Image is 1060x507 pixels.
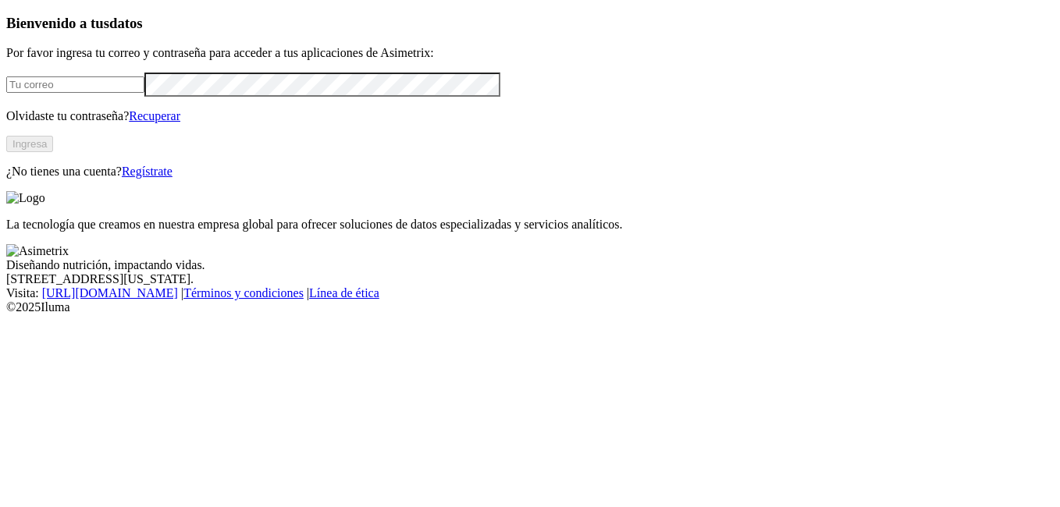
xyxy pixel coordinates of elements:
div: Diseñando nutrición, impactando vidas. [6,258,1054,272]
a: Línea de ética [309,286,379,300]
a: Términos y condiciones [183,286,304,300]
p: ¿No tienes una cuenta? [6,165,1054,179]
img: Asimetrix [6,244,69,258]
span: datos [109,15,143,31]
a: Regístrate [122,165,173,178]
h3: Bienvenido a tus [6,15,1054,32]
p: Por favor ingresa tu correo y contraseña para acceder a tus aplicaciones de Asimetrix: [6,46,1054,60]
img: Logo [6,191,45,205]
input: Tu correo [6,76,144,93]
button: Ingresa [6,136,53,152]
p: Olvidaste tu contraseña? [6,109,1054,123]
div: Visita : | | [6,286,1054,300]
a: Recuperar [129,109,180,122]
div: [STREET_ADDRESS][US_STATE]. [6,272,1054,286]
div: © 2025 Iluma [6,300,1054,314]
a: [URL][DOMAIN_NAME] [42,286,178,300]
p: La tecnología que creamos en nuestra empresa global para ofrecer soluciones de datos especializad... [6,218,1054,232]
